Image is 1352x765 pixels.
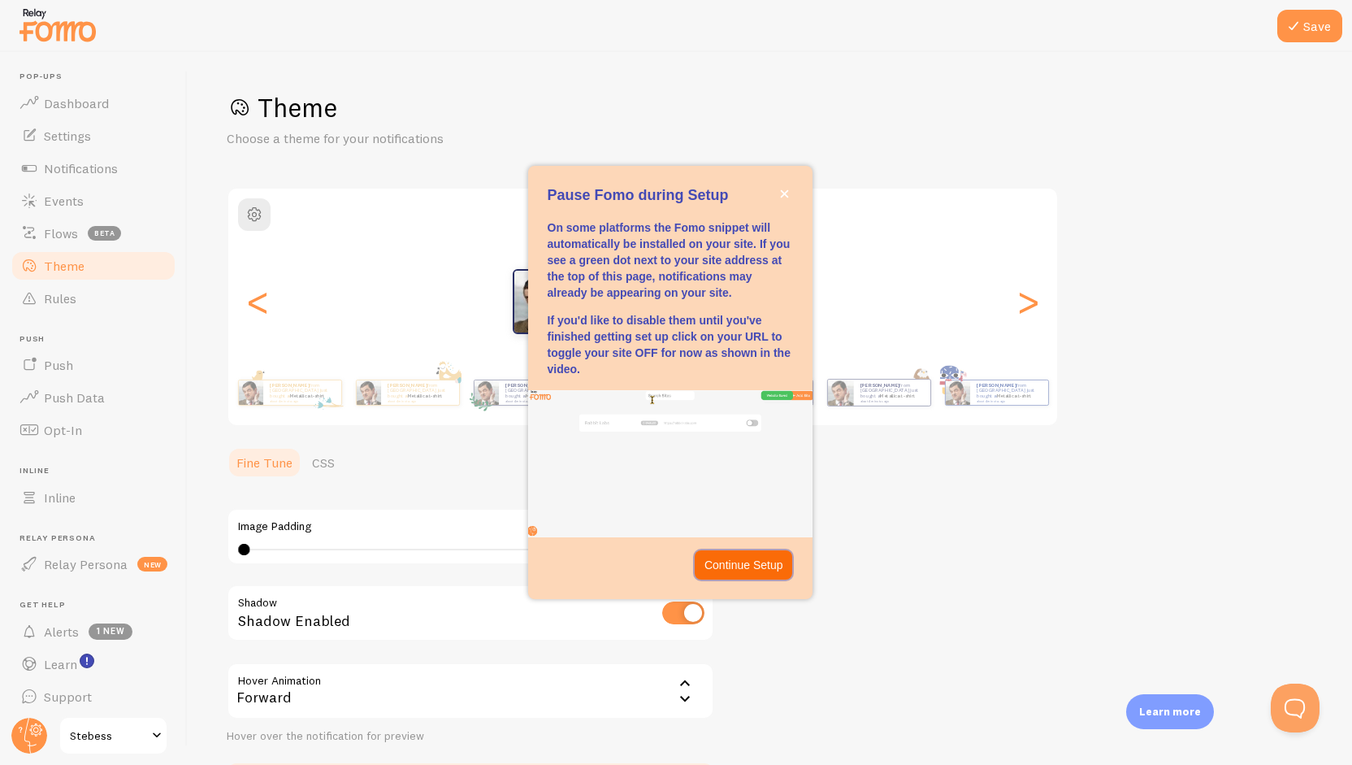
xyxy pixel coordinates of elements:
[44,160,118,176] span: Notifications
[704,557,783,573] p: Continue Setup
[19,533,177,544] span: Relay Persona
[44,656,77,672] span: Learn
[977,382,1016,389] strong: [PERSON_NAME]
[44,389,105,406] span: Push Data
[10,414,177,446] a: Opt-In
[19,466,177,476] span: Inline
[474,380,498,405] img: Fomo
[860,382,899,389] strong: [PERSON_NAME]
[270,382,309,389] strong: [PERSON_NAME]
[1271,684,1319,732] iframe: Help Scout Beacon - Open
[19,72,177,82] span: Pop-ups
[10,648,177,680] a: Learn
[228,198,1057,224] h2: [DATE]: Medal
[945,380,969,405] img: Fomo
[1126,694,1214,729] div: Learn more
[505,382,570,402] p: from [GEOGRAPHIC_DATA] just bought a
[10,381,177,414] a: Push Data
[505,399,569,402] small: about 4 minutes ago
[548,220,793,301] p: On some platforms the Fomo snippet will automatically be installed on your site. If you see a gre...
[10,152,177,185] a: Notifications
[270,382,335,402] p: from [GEOGRAPHIC_DATA] just bought a
[44,689,92,705] span: Support
[996,393,1031,399] a: Metallica t-shirt
[17,4,98,46] img: fomo-relay-logo-orange.svg
[388,382,453,402] p: from [GEOGRAPHIC_DATA] just bought a
[977,382,1042,402] p: from [GEOGRAPHIC_DATA] just bought a
[776,185,793,202] button: close,
[44,193,84,209] span: Events
[860,382,923,402] p: from [GEOGRAPHIC_DATA] just bought a
[227,91,1313,124] h1: Theme
[70,726,147,745] span: Stebess
[227,663,714,719] div: Forward
[44,258,84,274] span: Theme
[880,393,915,399] a: Metallica t-shirt
[1139,704,1201,719] p: Learn more
[88,226,121,241] span: beta
[80,654,94,668] svg: <p>Watch New Feature Tutorials!</p>
[238,380,262,405] img: Fomo
[10,185,177,217] a: Events
[10,680,177,713] a: Support
[356,380,380,405] img: Fomo
[238,519,703,534] label: Image Padding
[388,399,451,402] small: about 4 minutes ago
[227,729,714,744] div: Hover over the notification for preview
[10,481,177,514] a: Inline
[548,185,793,206] p: Pause Fomo during Setup
[137,557,167,572] span: new
[44,225,78,241] span: Flows
[10,250,177,282] a: Theme
[227,585,714,644] div: Shadow Enabled
[977,399,1040,402] small: about 4 minutes ago
[10,282,177,315] a: Rules
[528,166,812,598] div: Pause Fomo during Setup
[289,393,324,399] a: Metallica t-shirt
[270,399,333,402] small: about 4 minutes ago
[548,312,793,377] p: If you'd like to disable them until you've finished getting set up click on your URL to toggle yo...
[514,271,576,333] img: Fomo
[10,217,177,250] a: Flows beta
[44,556,128,572] span: Relay Persona
[19,334,177,345] span: Push
[44,290,76,306] span: Rules
[525,393,560,399] a: Metallica t-shirt
[44,624,79,640] span: Alerts
[44,95,109,111] span: Dashboard
[58,716,168,755] a: Stebess
[10,349,177,381] a: Push
[407,393,442,399] a: Metallica t-shirt
[44,357,73,373] span: Push
[388,382,427,389] strong: [PERSON_NAME]
[1018,243,1038,360] div: Next slide
[695,550,793,580] button: Continue Setup
[10,87,177,120] a: Dashboard
[10,120,177,152] a: Settings
[44,422,82,438] span: Opt-In
[302,446,344,479] a: CSS
[44,128,91,144] span: Settings
[19,600,177,611] span: Get Help
[505,382,544,389] strong: [PERSON_NAME]
[227,446,302,479] a: Fine Tune
[248,243,267,360] div: Previous slide
[10,615,177,648] a: Alerts 1 new
[860,399,921,402] small: about 4 minutes ago
[10,548,177,580] a: Relay Persona new
[227,129,617,148] p: Choose a theme for your notifications
[89,624,132,640] span: 1 new
[827,380,853,406] img: Fomo
[44,489,76,506] span: Inline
